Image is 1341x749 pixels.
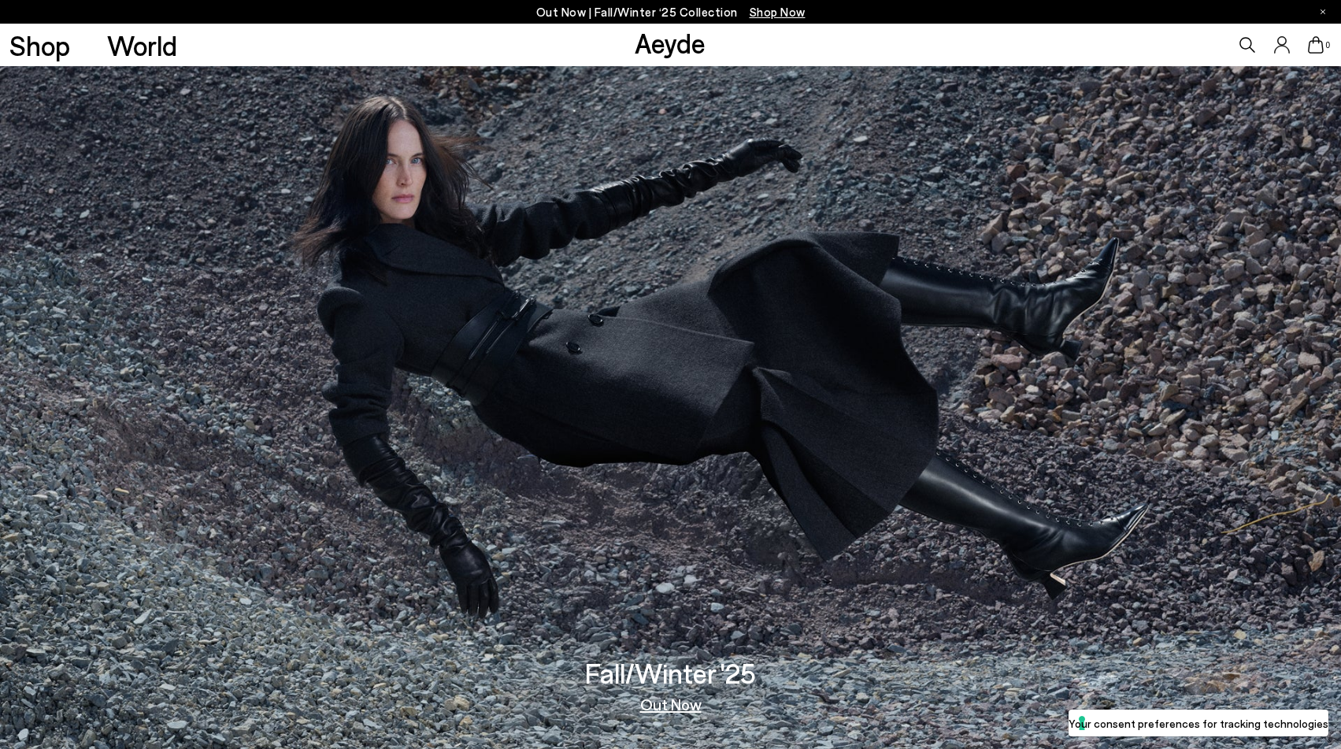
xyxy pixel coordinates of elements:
[9,32,70,59] a: Shop
[1324,41,1332,50] span: 0
[1069,715,1328,732] label: Your consent preferences for tracking technologies
[585,659,756,687] h3: Fall/Winter '25
[1308,36,1324,54] a: 0
[536,2,806,22] p: Out Now | Fall/Winter ‘25 Collection
[635,26,706,59] a: Aeyde
[640,696,702,712] a: Out Now
[107,32,177,59] a: World
[750,5,806,19] span: Navigate to /collections/new-in
[1069,710,1328,736] button: Your consent preferences for tracking technologies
